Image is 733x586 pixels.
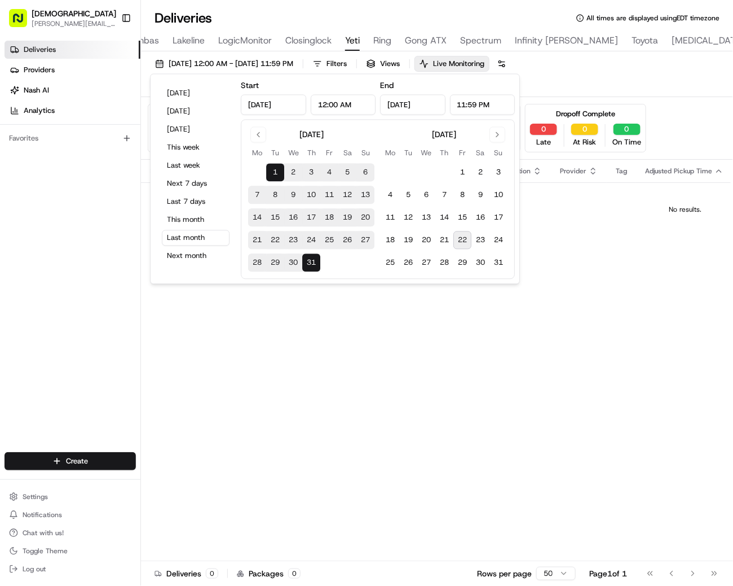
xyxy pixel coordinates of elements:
span: Toyota [632,34,658,47]
div: Dropoff Complete [556,109,615,119]
button: Next 7 days [162,176,229,192]
button: 10 [489,186,507,204]
span: Providers [24,65,55,75]
button: 22 [266,231,284,250]
div: Pending Assignment0Late0At Risk0On Time [148,104,269,152]
span: Deliveries [24,45,56,55]
span: Gong ATX [405,34,447,47]
a: Nash AI [5,81,140,99]
div: Packages [237,568,301,579]
button: Views [361,56,405,72]
button: 17 [302,209,320,227]
button: 25 [320,231,338,250]
button: 5 [399,186,417,204]
button: 14 [248,209,266,227]
button: 0 [613,124,641,135]
button: [DATE] [162,104,229,120]
span: Ring [373,34,391,47]
button: 0 [571,124,598,135]
input: Date [241,95,306,115]
span: Adjusted Pickup Time [645,167,712,176]
span: Toggle Theme [23,546,68,556]
button: [DATE] 12:00 AM - [DATE] 11:59 PM [150,56,298,72]
button: 27 [417,254,435,272]
div: Favorites [5,129,136,147]
button: Create [5,452,136,470]
button: [DATE] [162,86,229,102]
span: Pylon [112,191,136,199]
div: 0 [288,568,301,579]
span: API Documentation [107,163,181,174]
button: 19 [399,231,417,250]
button: 26 [399,254,417,272]
button: 8 [453,186,471,204]
button: Live Monitoring [414,56,489,72]
input: Time [450,95,515,115]
th: Tuesday [399,147,417,159]
button: Filters [308,56,352,72]
span: At Risk [573,137,597,147]
button: 28 [248,254,266,272]
span: Create [66,456,88,466]
div: Deliveries [154,568,218,579]
span: [DEMOGRAPHIC_DATA] [32,8,116,19]
p: Welcome 👋 [11,45,205,63]
span: Late [536,137,551,147]
button: 1 [266,164,284,182]
th: Tuesday [266,147,284,159]
span: Log out [23,565,46,574]
button: [DEMOGRAPHIC_DATA][PERSON_NAME][EMAIL_ADDRESS][DOMAIN_NAME] [5,5,117,32]
button: Settings [5,489,136,505]
button: 21 [248,231,266,250]
span: Tag [616,167,627,176]
input: Date [380,95,445,115]
span: Nash AI [24,85,49,95]
th: Sunday [356,147,374,159]
div: Page 1 of 1 [589,568,627,579]
button: 1 [453,164,471,182]
button: 18 [320,209,338,227]
button: 24 [302,231,320,250]
button: 3 [489,164,507,182]
button: 16 [471,209,489,227]
button: Go to previous month [250,127,266,143]
span: Yeti [345,34,360,47]
div: [DATE] [432,129,457,141]
span: All times are displayed using EDT timezone [586,14,719,23]
a: Deliveries [5,41,140,59]
button: 2 [284,164,302,182]
th: Friday [453,147,471,159]
th: Saturday [471,147,489,159]
button: 9 [284,186,302,204]
span: Filters [326,59,347,69]
button: 13 [417,209,435,227]
div: Start new chat [38,107,185,119]
button: 31 [302,254,320,272]
button: Go to next month [489,127,505,143]
span: Analytics [24,106,55,116]
button: Next month [162,248,229,264]
button: 23 [471,231,489,250]
span: LogicMonitor [218,34,272,47]
div: We're available if you need us! [38,119,143,128]
span: Spectrum [460,34,501,47]
div: Dropoff Complete0Late0At Risk0On Time [525,104,646,152]
h1: Deliveries [154,9,212,27]
input: Clear [29,72,186,84]
button: Last month [162,230,229,246]
button: Notifications [5,507,136,523]
button: 29 [266,254,284,272]
span: Settings [23,492,48,501]
span: Knowledge Base [23,163,86,174]
button: 6 [417,186,435,204]
button: 14 [435,209,453,227]
span: Closinglock [285,34,332,47]
span: [DATE] 12:00 AM - [DATE] 11:59 PM [169,59,293,69]
button: 27 [356,231,374,250]
button: 31 [489,254,507,272]
th: Monday [248,147,266,159]
button: 13 [356,186,374,204]
button: 11 [320,186,338,204]
button: 25 [381,254,399,272]
span: Views [380,59,400,69]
